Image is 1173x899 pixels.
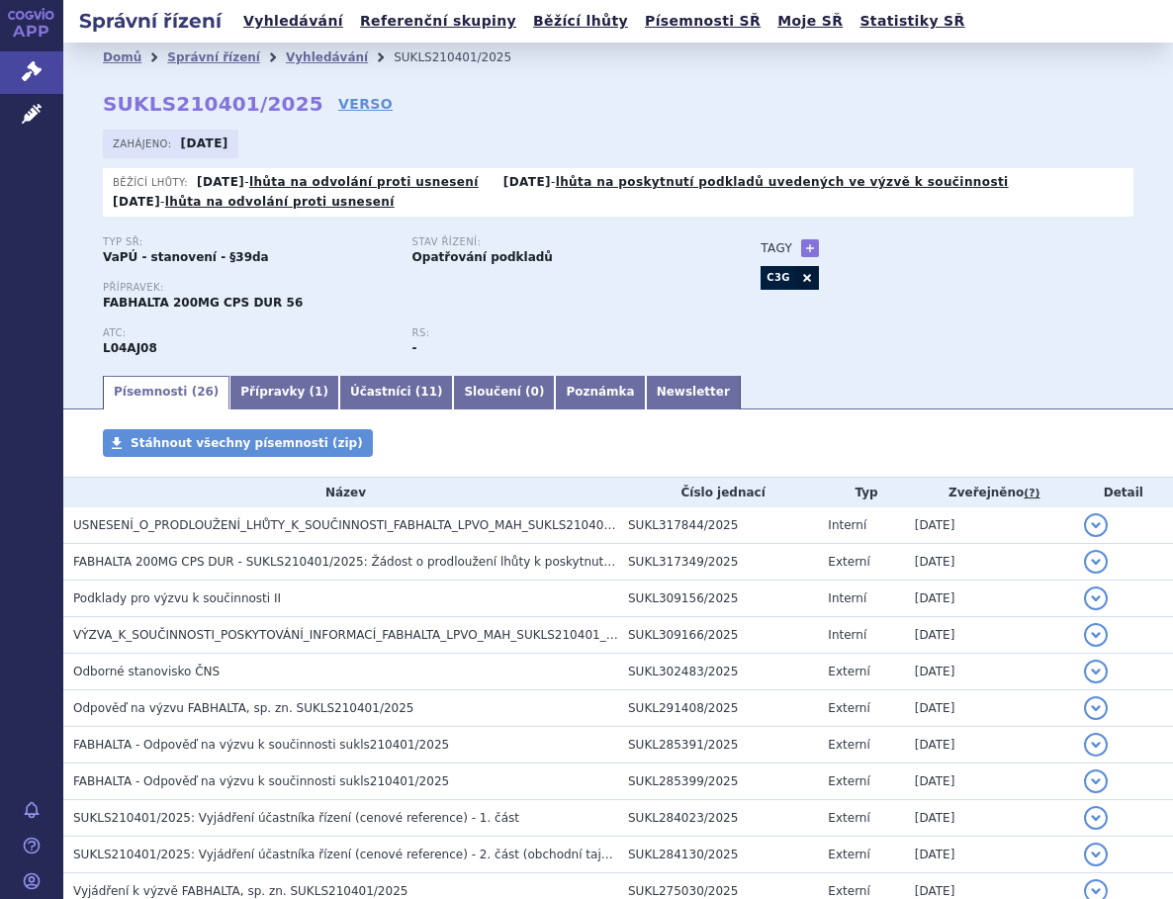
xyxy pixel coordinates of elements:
th: Zveřejněno [905,478,1074,507]
span: Externí [828,884,869,898]
strong: VaPÚ - stanovení - §39da [103,250,269,264]
td: SUKL291408/2025 [618,690,818,727]
span: Interní [828,591,866,605]
a: Newsletter [646,376,741,409]
td: [DATE] [905,581,1074,617]
p: RS: [412,327,702,339]
a: Stáhnout všechny písemnosti (zip) [103,429,373,457]
button: detail [1084,660,1108,683]
p: - [503,174,1009,190]
span: FABHALTA - Odpověď na výzvu k součinnosti sukls210401/2025 [73,738,449,752]
a: Správní řízení [167,50,260,64]
a: Statistiky SŘ [854,8,970,35]
span: Externí [828,811,869,825]
span: Odpověď na výzvu FABHALTA, sp. zn. SUKLS210401/2025 [73,701,413,715]
td: [DATE] [905,690,1074,727]
span: 11 [420,385,437,399]
a: Přípravky (1) [229,376,339,409]
span: Interní [828,518,866,532]
button: detail [1084,733,1108,757]
span: SUKLS210401/2025: Vyjádření účastníka řízení (cenové reference) - 2. část (obchodní tajemství) [73,848,646,861]
abbr: (?) [1024,487,1039,500]
td: [DATE] [905,507,1074,544]
strong: [DATE] [503,175,551,189]
span: FABHALTA 200MG CPS DUR 56 [103,296,303,310]
p: - [113,194,395,210]
a: Domů [103,50,141,64]
td: SUKL317844/2025 [618,507,818,544]
th: Typ [818,478,904,507]
span: Odborné stanovisko ČNS [73,665,220,678]
td: SUKL284023/2025 [618,800,818,837]
td: [DATE] [905,837,1074,873]
td: [DATE] [905,617,1074,654]
span: 0 [531,385,539,399]
button: detail [1084,769,1108,793]
p: Přípravek: [103,282,721,294]
button: detail [1084,806,1108,830]
h3: Tagy [761,236,792,260]
p: Typ SŘ: [103,236,393,248]
th: Číslo jednací [618,478,818,507]
button: detail [1084,623,1108,647]
strong: SUKLS210401/2025 [103,92,323,116]
a: lhůta na odvolání proti usnesení [165,195,395,209]
span: Externí [828,774,869,788]
a: Vyhledávání [237,8,349,35]
td: [DATE] [905,800,1074,837]
p: ATC: [103,327,393,339]
span: FABHALTA 200MG CPS DUR - SUKLS210401/2025: Žádost o prodloužení lhůty k poskytnutí součinnosti [73,555,677,569]
th: Detail [1074,478,1173,507]
a: Písemnosti (26) [103,376,229,409]
button: detail [1084,586,1108,610]
span: Interní [828,628,866,642]
th: Název [63,478,618,507]
span: Externí [828,665,869,678]
a: Běžící lhůty [527,8,634,35]
a: Vyhledávání [286,50,368,64]
span: USNESENÍ_O_PRODLOUŽENÍ_LHŮTY_K_SOUČINNOSTI_FABHALTA_LPVO_MAH_SUKLS210401_2025 [73,518,648,532]
td: SUKL309156/2025 [618,581,818,617]
span: Zahájeno: [113,135,175,151]
a: + [801,239,819,257]
p: - [197,174,479,190]
a: Písemnosti SŘ [639,8,767,35]
span: Vyjádření k výzvě FABHALTA, sp. zn. SUKLS210401/2025 [73,884,407,898]
button: detail [1084,550,1108,574]
span: SUKLS210401/2025: Vyjádření účastníka řízení (cenové reference) - 1. část [73,811,519,825]
a: Moje SŘ [771,8,849,35]
strong: [DATE] [113,195,160,209]
a: Sloučení (0) [453,376,555,409]
a: Účastníci (11) [339,376,454,409]
td: [DATE] [905,654,1074,690]
td: [DATE] [905,544,1074,581]
strong: [DATE] [181,136,228,150]
li: SUKLS210401/2025 [394,43,537,72]
strong: IPTAKOPAN [103,341,157,355]
td: SUKL284130/2025 [618,837,818,873]
td: SUKL285391/2025 [618,727,818,764]
span: Podklady pro výzvu k součinnosti II [73,591,281,605]
span: Externí [828,555,869,569]
a: lhůta na poskytnutí podkladů uvedených ve výzvě k součinnosti [556,175,1009,189]
p: Stav řízení: [412,236,702,248]
span: 26 [197,385,214,399]
td: SUKL317349/2025 [618,544,818,581]
a: C3G [761,266,795,290]
span: FABHALTA - Odpověď na výzvu k součinnosti sukls210401/2025 [73,774,449,788]
a: VERSO [338,94,393,114]
span: 1 [315,385,322,399]
button: detail [1084,843,1108,866]
td: SUKL302483/2025 [618,654,818,690]
a: Poznámka [555,376,645,409]
a: lhůta na odvolání proti usnesení [249,175,479,189]
td: SUKL309166/2025 [618,617,818,654]
strong: - [412,341,417,355]
td: [DATE] [905,764,1074,800]
span: Stáhnout všechny písemnosti (zip) [131,436,363,450]
span: VÝZVA_K_SOUČINNOSTI_POSKYTOVÁNÍ_INFORMACÍ_FABHALTA_LPVO_MAH_SUKLS210401_2025 [73,628,636,642]
button: detail [1084,696,1108,720]
span: Externí [828,848,869,861]
td: [DATE] [905,727,1074,764]
span: Externí [828,701,869,715]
